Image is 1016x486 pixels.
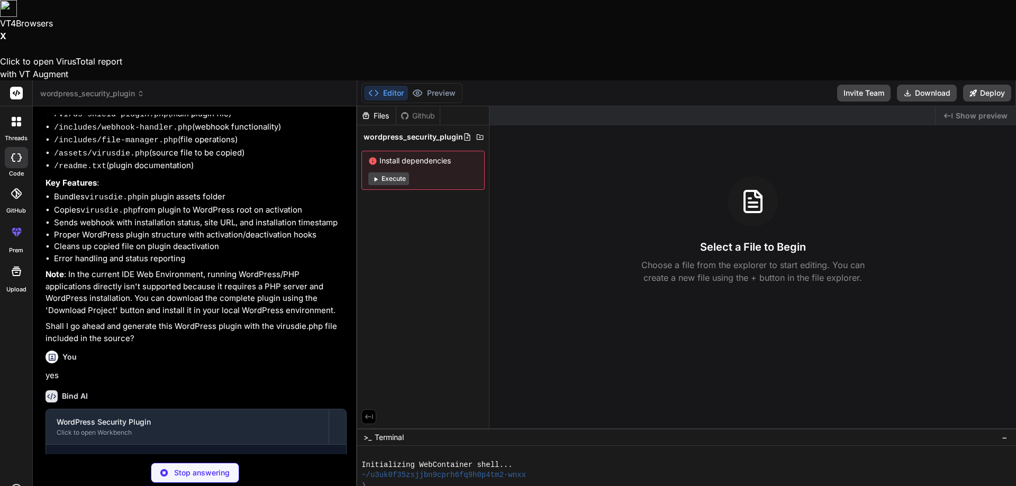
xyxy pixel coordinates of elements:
span: wordpress_security_plugin [364,132,463,142]
label: code [9,169,24,178]
h6: You [62,352,77,362]
button: WordPress Security PluginClick to open Workbench [46,409,329,444]
h6: Bind AI [62,391,88,401]
li: Proper WordPress plugin structure with activation/deactivation hooks [54,229,347,241]
code: /assets/virusdie.php [54,149,149,158]
p: : In the current IDE Web Environment, running WordPress/PHP applications directly isn't supported... [46,269,347,316]
li: Sends webhook with installation status, site URL, and installation timestamp [54,217,347,229]
div: Files [357,111,396,121]
li: Copies from plugin to WordPress root on activation [54,204,347,217]
h3: Select a File to Begin [700,240,806,254]
code: /includes/webhook-handler.php [54,123,192,132]
p: yes [46,370,347,382]
button: Execute [368,172,409,185]
span: − [1002,432,1008,443]
strong: Key Features [46,178,97,188]
button: Deploy [963,85,1011,102]
p: Choose a file from the explorer to start editing. You can create a new file using the + button in... [634,259,872,284]
p: : [46,177,347,189]
code: /includes/file-manager.php [54,136,178,145]
span: Terminal [375,432,404,443]
div: Github [396,111,440,121]
label: threads [5,134,28,143]
li: (source file to be copied) [54,147,347,160]
span: Show preview [956,111,1008,121]
label: Upload [6,285,26,294]
button: Editor [364,86,408,100]
p: Stop answering [174,467,230,478]
div: Click to open Workbench [57,428,318,437]
span: wordpress_security_plugin [40,88,144,99]
li: Error handling and status reporting [54,253,347,265]
button: Download [897,85,957,102]
button: Invite Team [837,85,891,102]
strong: Note [46,269,64,279]
span: >_ [364,432,371,443]
li: (main plugin file) [54,108,347,121]
li: (plugin documentation) [54,160,347,173]
li: (file operations) [54,134,347,147]
li: Bundles in plugin assets folder [54,191,347,204]
li: Cleans up copied file on plugin deactivation [54,241,347,253]
code: virusdie.php [80,206,138,215]
li: (webhook functionality) [54,121,347,134]
code: virusdie.php [85,193,142,202]
code: /virus-shield-plugin.php [54,110,168,119]
label: GitHub [6,206,26,215]
button: − [1000,429,1010,446]
span: Initializing WebContainer shell... [361,460,513,470]
span: Install dependencies [368,155,478,166]
code: /readme.txt [54,162,106,171]
p: Shall I go ahead and generate this WordPress plugin with the virusdie.php file included in the so... [46,320,347,344]
label: prem [9,246,23,255]
span: ~/u3uk0f35zsjjbn9cprh6fq9h0p4tm2-wnxx [361,470,526,480]
div: WordPress Security Plugin [57,417,318,427]
button: Preview [408,86,460,100]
